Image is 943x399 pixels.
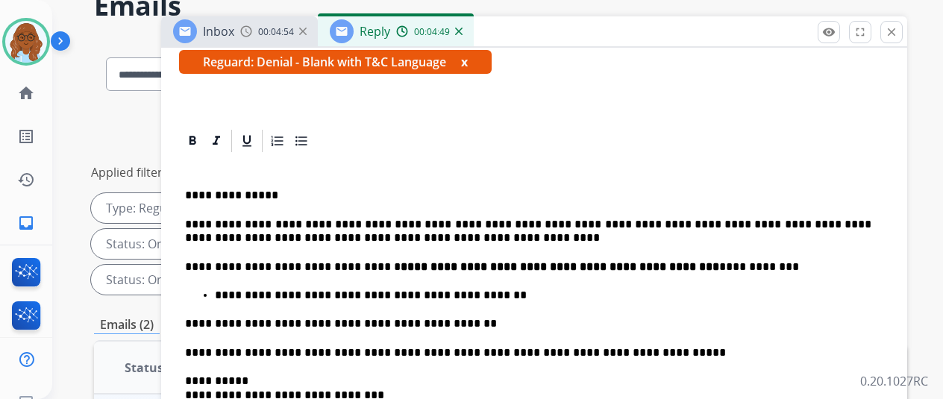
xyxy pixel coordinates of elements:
[266,130,289,152] div: Ordered List
[860,372,928,390] p: 0.20.1027RC
[205,130,228,152] div: Italic
[91,265,291,295] div: Status: On Hold - Servicers
[91,229,285,259] div: Status: On-hold – Internal
[125,359,163,377] span: Status
[461,53,468,71] button: x
[91,193,239,223] div: Type: Reguard CS
[853,25,867,39] mat-icon: fullscreen
[414,26,450,38] span: 00:04:49
[17,214,35,232] mat-icon: inbox
[258,26,294,38] span: 00:04:54
[822,25,836,39] mat-icon: remove_red_eye
[17,84,35,102] mat-icon: home
[17,171,35,189] mat-icon: history
[290,130,313,152] div: Bullet List
[360,23,390,40] span: Reply
[94,315,160,334] p: Emails (2)
[17,128,35,145] mat-icon: list_alt
[203,23,234,40] span: Inbox
[91,163,172,181] p: Applied filters:
[236,130,258,152] div: Underline
[885,25,898,39] mat-icon: close
[181,130,204,152] div: Bold
[5,21,47,63] img: avatar
[179,50,492,74] span: Reguard: Denial - Blank with T&C Language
